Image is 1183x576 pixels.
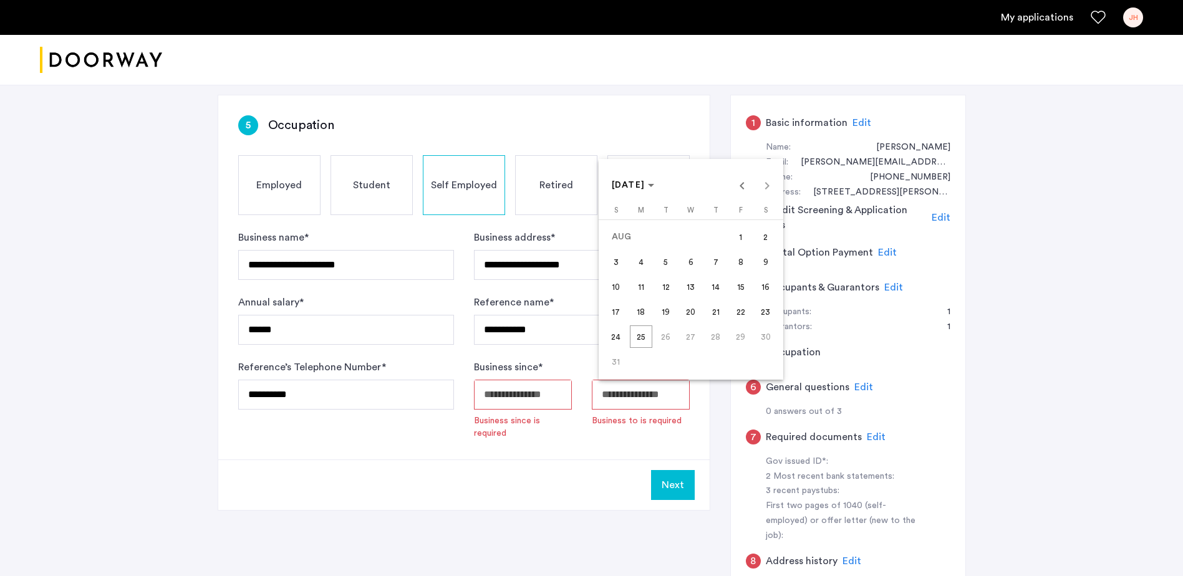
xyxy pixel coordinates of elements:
span: S [614,207,618,214]
span: 12 [655,276,677,298]
button: August 24, 2025 [604,324,629,349]
span: S [764,207,768,214]
span: 29 [730,325,752,348]
span: 27 [680,325,702,348]
button: August 6, 2025 [678,249,703,274]
span: 7 [705,251,727,273]
button: August 16, 2025 [753,274,778,299]
span: 28 [705,325,727,348]
span: T [664,207,669,214]
span: 8 [730,251,752,273]
button: August 15, 2025 [728,274,753,299]
button: August 11, 2025 [629,274,654,299]
span: [DATE] [612,181,645,190]
span: 13 [680,276,702,298]
span: F [739,207,743,214]
button: August 22, 2025 [728,299,753,324]
span: M [638,207,644,214]
span: 14 [705,276,727,298]
span: 31 [605,350,627,373]
button: August 4, 2025 [629,249,654,274]
td: AUG [604,224,728,249]
button: August 26, 2025 [654,324,678,349]
span: 6 [680,251,702,273]
span: 11 [630,276,652,298]
span: 22 [730,300,752,323]
span: 3 [605,251,627,273]
button: August 13, 2025 [678,274,703,299]
button: August 12, 2025 [654,274,678,299]
span: 20 [680,300,702,323]
button: Previous month [730,173,755,198]
button: August 2, 2025 [753,224,778,249]
button: August 25, 2025 [629,324,654,349]
button: August 3, 2025 [604,249,629,274]
span: 18 [630,300,652,323]
span: 15 [730,276,752,298]
span: 16 [755,276,777,298]
button: August 9, 2025 [753,249,778,274]
span: 10 [605,276,627,298]
span: 19 [655,300,677,323]
button: August 5, 2025 [654,249,678,274]
span: 21 [705,300,727,323]
button: August 17, 2025 [604,299,629,324]
button: August 10, 2025 [604,274,629,299]
button: August 8, 2025 [728,249,753,274]
span: 23 [755,300,777,323]
button: August 27, 2025 [678,324,703,349]
span: 2 [755,226,777,248]
span: 24 [605,325,627,348]
button: August 19, 2025 [654,299,678,324]
button: August 7, 2025 [703,249,728,274]
span: 1 [730,226,752,248]
button: August 20, 2025 [678,299,703,324]
button: August 29, 2025 [728,324,753,349]
button: August 28, 2025 [703,324,728,349]
button: August 31, 2025 [604,349,629,374]
span: 26 [655,325,677,348]
span: 17 [605,300,627,323]
button: Choose month and year [607,174,660,196]
span: 25 [630,325,652,348]
span: 9 [755,251,777,273]
span: 5 [655,251,677,273]
span: 30 [755,325,777,348]
button: August 18, 2025 [629,299,654,324]
button: August 30, 2025 [753,324,778,349]
span: T [713,207,718,214]
button: August 1, 2025 [728,224,753,249]
span: 4 [630,251,652,273]
button: August 21, 2025 [703,299,728,324]
span: W [687,207,694,214]
button: August 14, 2025 [703,274,728,299]
button: August 23, 2025 [753,299,778,324]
